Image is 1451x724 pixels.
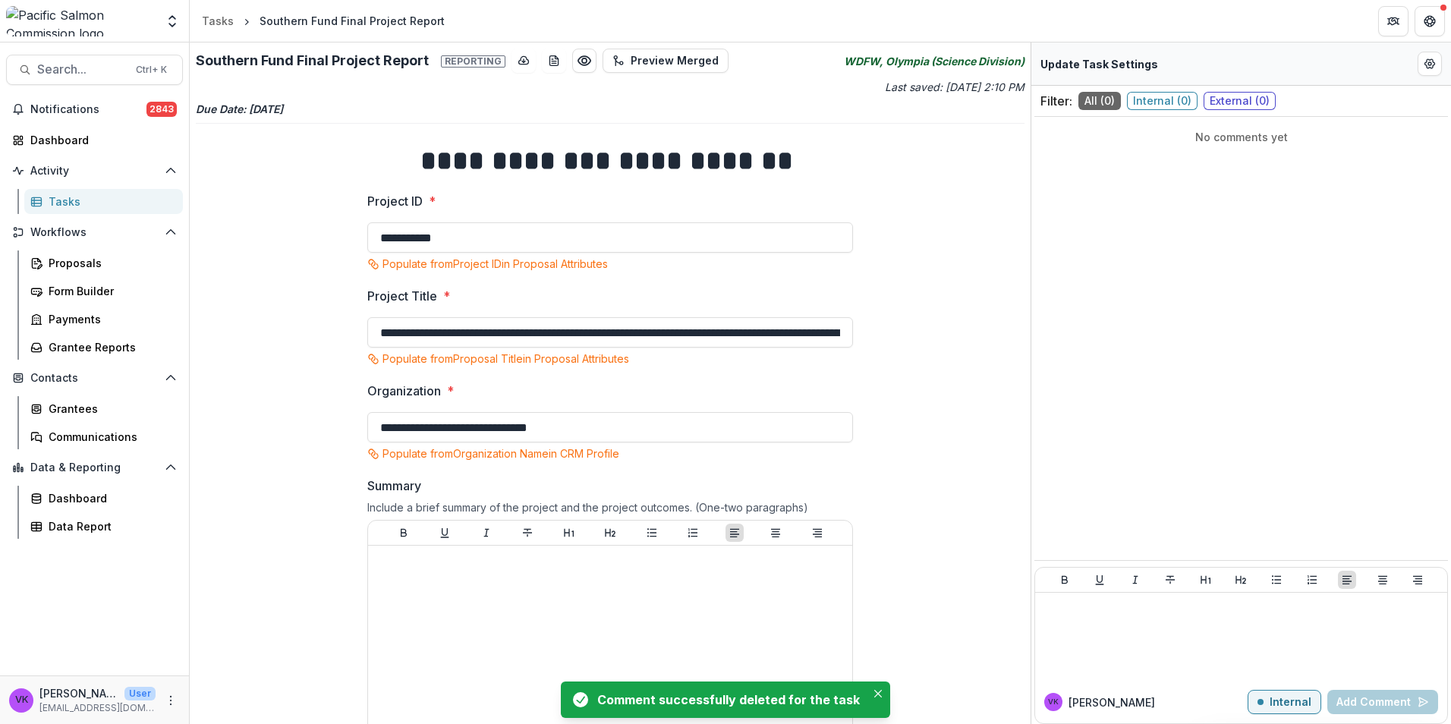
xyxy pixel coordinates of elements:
[24,396,183,421] a: Grantees
[49,339,171,355] div: Grantee Reports
[1040,92,1072,110] p: Filter:
[49,490,171,506] div: Dashboard
[1040,129,1442,145] p: No comments yet
[39,701,156,715] p: [EMAIL_ADDRESS][DOMAIN_NAME]
[15,695,28,705] div: Victor Keong
[30,103,146,116] span: Notifications
[6,6,156,36] img: Pacific Salmon Commission logo
[597,691,860,709] div: Comment successfully deleted for the task
[1415,6,1445,36] button: Get Help
[1270,696,1311,709] p: Internal
[1267,571,1286,589] button: Bullet List
[1197,571,1215,589] button: Heading 1
[1248,690,1321,714] button: Internal
[24,307,183,332] a: Payments
[382,445,619,461] p: Populate from Organization Name in CRM Profile
[162,6,183,36] button: Open entity switcher
[603,49,729,73] button: Preview Merged
[24,424,183,449] a: Communications
[6,55,183,85] button: Search...
[1126,571,1144,589] button: Italicize
[202,13,234,29] div: Tasks
[382,351,629,367] p: Populate from Proposal Title in Proposal Attributes
[511,49,536,73] button: download-button
[1338,571,1356,589] button: Align Left
[49,194,171,209] div: Tasks
[1040,56,1158,72] p: Update Task Settings
[808,524,826,542] button: Align Right
[367,382,441,400] p: Organization
[1374,571,1392,589] button: Align Center
[260,13,445,29] div: Southern Fund Final Project Report
[518,524,537,542] button: Strike
[24,189,183,214] a: Tasks
[6,220,183,244] button: Open Workflows
[367,477,421,495] p: Summary
[725,524,744,542] button: Align Left
[24,335,183,360] a: Grantee Reports
[124,687,156,700] p: User
[6,366,183,390] button: Open Contacts
[24,279,183,304] a: Form Builder
[133,61,170,78] div: Ctrl + K
[30,372,159,385] span: Contacts
[30,132,171,148] div: Dashboard
[146,102,177,117] span: 2843
[1327,690,1438,714] button: Add Comment
[441,55,505,68] span: Reporting
[37,62,127,77] span: Search...
[560,524,578,542] button: Heading 1
[30,226,159,239] span: Workflows
[1161,571,1179,589] button: Strike
[49,255,171,271] div: Proposals
[1048,698,1059,706] div: Victor Keong
[24,250,183,275] a: Proposals
[6,455,183,480] button: Open Data & Reporting
[49,518,171,534] div: Data Report
[196,10,451,32] nav: breadcrumb
[1069,694,1155,710] p: [PERSON_NAME]
[196,101,1025,117] p: Due Date: [DATE]
[1127,92,1198,110] span: Internal ( 0 )
[1409,571,1427,589] button: Align Right
[601,524,619,542] button: Heading 2
[643,524,661,542] button: Bullet List
[1232,571,1250,589] button: Heading 2
[1091,571,1109,589] button: Underline
[542,49,566,73] button: download-word-button
[6,127,183,153] a: Dashboard
[869,685,887,703] button: Close
[30,165,159,178] span: Activity
[367,501,853,520] div: Include a brief summary of the project and the project outcomes. (One-two paragraphs)
[367,192,423,210] p: Project ID
[684,524,702,542] button: Ordered List
[49,429,171,445] div: Communications
[6,159,183,183] button: Open Activity
[367,287,437,305] p: Project Title
[39,685,118,701] p: [PERSON_NAME]
[196,10,240,32] a: Tasks
[1418,52,1442,76] button: Edit Form Settings
[572,49,596,73] button: Preview f9674661-6ee3-4611-8d0d-6e4e70e03fbb.pdf
[1303,571,1321,589] button: Ordered List
[395,524,413,542] button: Bold
[1078,92,1121,110] span: All ( 0 )
[477,524,496,542] button: Italicize
[6,97,183,121] button: Notifications2843
[844,53,1025,69] i: WDFW, Olympia (Science Division)
[436,524,454,542] button: Underline
[49,311,171,327] div: Payments
[766,524,785,542] button: Align Center
[196,52,505,69] h2: Southern Fund Final Project Report
[1378,6,1409,36] button: Partners
[30,461,159,474] span: Data & Reporting
[1056,571,1074,589] button: Bold
[162,691,180,710] button: More
[24,514,183,539] a: Data Report
[49,401,171,417] div: Grantees
[382,256,608,272] p: Populate from Project ID in Proposal Attributes
[24,486,183,511] a: Dashboard
[1204,92,1276,110] span: External ( 0 )
[49,283,171,299] div: Form Builder
[613,79,1025,95] p: Last saved: [DATE] 2:10 PM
